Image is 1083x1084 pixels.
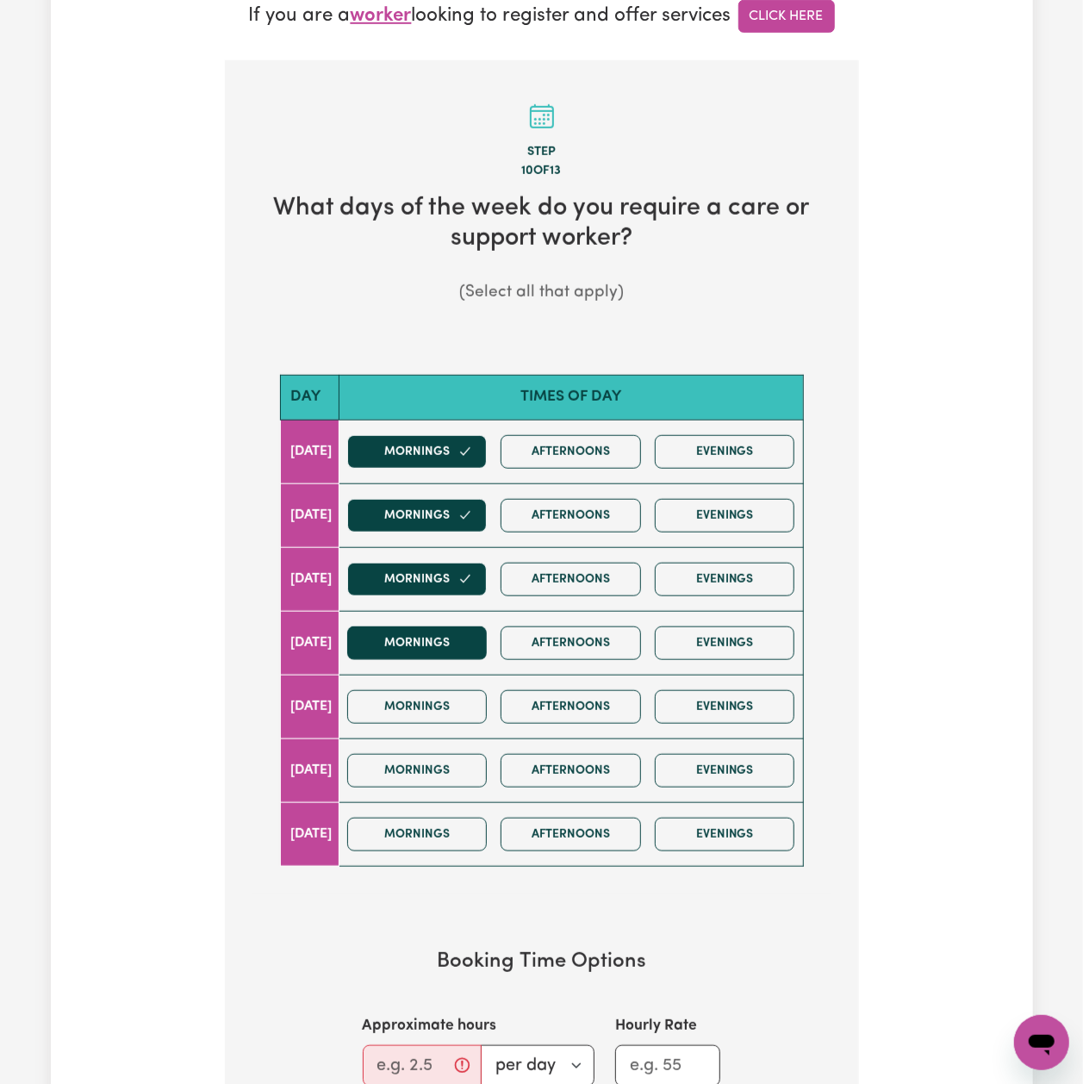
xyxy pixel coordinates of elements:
label: Approximate hours [363,1015,497,1037]
button: Evenings [655,435,795,469]
td: [DATE] [280,738,339,802]
button: Evenings [655,563,795,596]
button: Afternoons [501,690,641,724]
button: Mornings [347,563,488,596]
iframe: Button to launch messaging window [1014,1015,1069,1070]
button: Afternoons [501,563,641,596]
h3: Booking Time Options [280,950,804,975]
td: [DATE] [280,483,339,547]
td: [DATE] [280,802,339,866]
button: Afternoons [501,626,641,660]
button: Evenings [655,626,795,660]
td: [DATE] [280,547,339,611]
button: Afternoons [501,435,641,469]
button: Mornings [347,499,488,533]
button: Mornings [347,435,488,469]
button: Mornings [347,818,488,851]
button: Evenings [655,499,795,533]
td: [DATE] [280,675,339,738]
button: Mornings [347,626,488,660]
div: Step [252,143,831,162]
button: Afternoons [501,818,641,851]
button: Afternoons [501,754,641,788]
h2: What days of the week do you require a care or support worker? [252,194,831,253]
button: Afternoons [501,499,641,533]
th: Day [280,376,339,420]
span: worker [351,6,412,26]
p: (Select all that apply) [252,281,831,306]
td: [DATE] [280,611,339,675]
button: Evenings [655,690,795,724]
button: Mornings [347,690,488,724]
label: Hourly Rate [615,1015,697,1037]
th: Times of day [339,376,803,420]
button: Evenings [655,754,795,788]
div: 10 of 13 [252,162,831,181]
td: [DATE] [280,420,339,483]
button: Mornings [347,754,488,788]
button: Evenings [655,818,795,851]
